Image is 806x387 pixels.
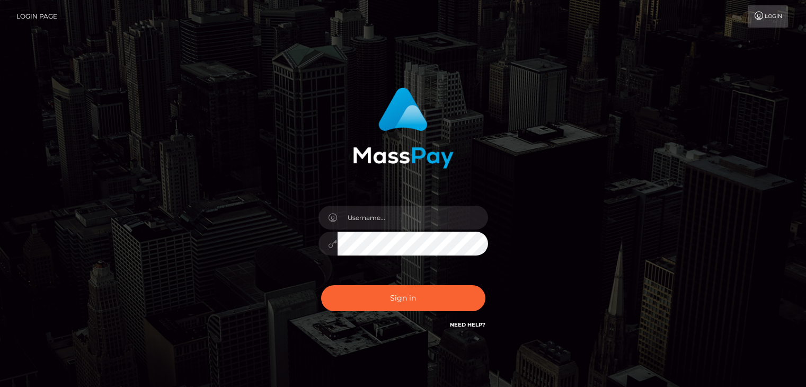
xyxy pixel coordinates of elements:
a: Need Help? [450,321,485,328]
button: Sign in [321,285,485,311]
img: MassPay Login [353,87,454,169]
a: Login Page [16,5,57,28]
a: Login [748,5,788,28]
input: Username... [338,206,488,230]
